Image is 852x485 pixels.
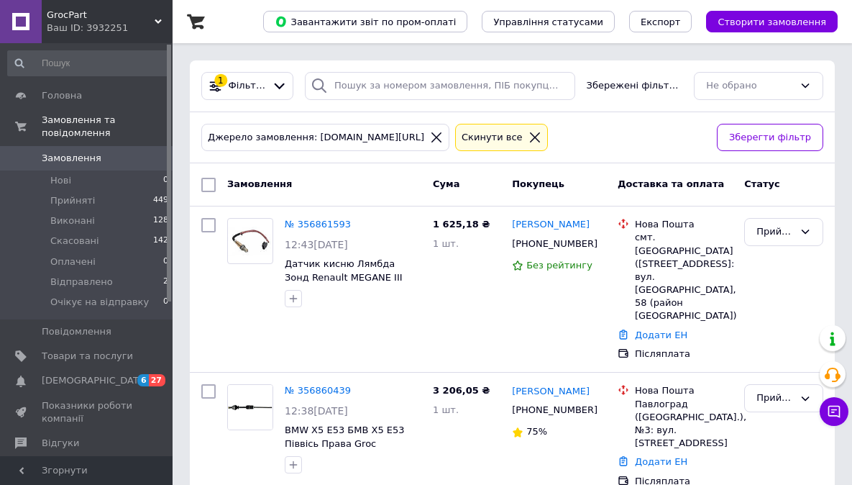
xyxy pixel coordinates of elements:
div: Джерело замовлення: [DOMAIN_NAME][URL] [205,130,427,145]
div: [PHONE_NUMBER] [509,235,595,253]
span: Замовлення та повідомлення [42,114,173,140]
a: [PERSON_NAME] [512,385,590,399]
a: № 356860439 [285,385,351,396]
input: Пошук за номером замовлення, ПІБ покупця, номером телефону, Email, номером накладної [305,72,575,100]
span: Управління статусами [493,17,603,27]
span: Фільтри [229,79,267,93]
span: 2 [163,276,168,289]
input: Пошук [7,50,170,76]
button: Завантажити звіт по пром-оплаті [263,11,467,32]
div: Нова Пошта [635,218,733,231]
div: Прийнято [756,391,794,406]
span: 27 [149,374,165,386]
span: 0 [163,174,168,187]
span: Відправлено [50,276,113,289]
span: Збережені фільтри: [587,79,683,93]
span: 12:38[DATE] [285,405,348,417]
span: Зберегти фільтр [729,130,811,145]
span: 75% [526,426,547,437]
div: Не обрано [706,78,794,94]
span: Замовлення [227,178,292,189]
span: 6 [137,374,149,386]
a: Фото товару [227,384,273,430]
span: 0 [163,255,168,268]
img: Фото товару [228,227,272,256]
span: 3 206,05 ₴ [433,385,490,396]
span: Без рейтингу [526,260,592,271]
span: Головна [42,89,82,102]
span: Cума [433,178,459,189]
span: 12:43[DATE] [285,239,348,250]
span: GrocPart [47,9,155,22]
a: Створити замовлення [692,16,838,27]
span: Завантажити звіт по пром-оплаті [275,15,456,28]
div: Ваш ID: 3932251 [47,22,173,35]
span: Показники роботи компанії [42,399,133,425]
span: Виконані [50,214,95,227]
span: Оплачені [50,255,96,268]
a: Фото товару [227,218,273,264]
span: 1 шт. [433,404,459,415]
span: 1 шт. [433,238,459,249]
div: смт. [GEOGRAPHIC_DATA] ([STREET_ADDRESS]: вул. [GEOGRAPHIC_DATA], 58 (район [GEOGRAPHIC_DATA]) [635,231,733,322]
div: Прийнято [756,225,794,240]
button: Створити замовлення [706,11,838,32]
span: Відгуки [42,437,79,450]
span: 449 [153,194,168,207]
span: Замовлення [42,152,101,165]
a: Додати ЕН [635,456,687,467]
span: Повідомлення [42,325,111,338]
span: Експорт [641,17,681,27]
span: Нові [50,174,71,187]
span: Товари та послуги [42,350,133,363]
img: Фото товару [228,385,272,430]
div: Павлоград ([GEOGRAPHIC_DATA].), №3: вул. [STREET_ADDRESS] [635,398,733,450]
div: Нова Пошта [635,384,733,397]
a: [PERSON_NAME] [512,218,590,232]
span: 1 625,18 ₴ [433,219,490,230]
span: Скасовані [50,235,99,248]
span: Створити замовлення [718,17,826,27]
span: Прийняті [50,194,95,207]
a: № 356861593 [285,219,351,230]
button: Чат з покупцем [820,397,848,426]
span: Доставка та оплата [618,178,724,189]
button: Управління статусами [482,11,615,32]
a: Додати ЕН [635,330,687,340]
a: Датчик кисню Лямбда Зонд Renault MEGANE III Grandtour KZ0/1 [PERSON_NAME] 3 Грандтур [DATE]-[DATE] [285,258,421,322]
button: Експорт [629,11,692,32]
span: 0 [163,296,168,309]
a: BMW X5 E53 БМВ Х5 Е53 Піввісь Права Groc [285,425,405,449]
span: Покупець [512,178,564,189]
span: Статус [744,178,780,189]
span: Очікує на відправку [50,296,149,309]
div: [PHONE_NUMBER] [509,401,595,420]
span: 142 [153,235,168,248]
button: Зберегти фільтр [717,124,823,152]
div: 1 [214,74,227,87]
span: [DEMOGRAPHIC_DATA] [42,374,148,387]
div: Cкинути все [459,130,526,145]
div: Післяплата [635,348,733,361]
span: 128 [153,214,168,227]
